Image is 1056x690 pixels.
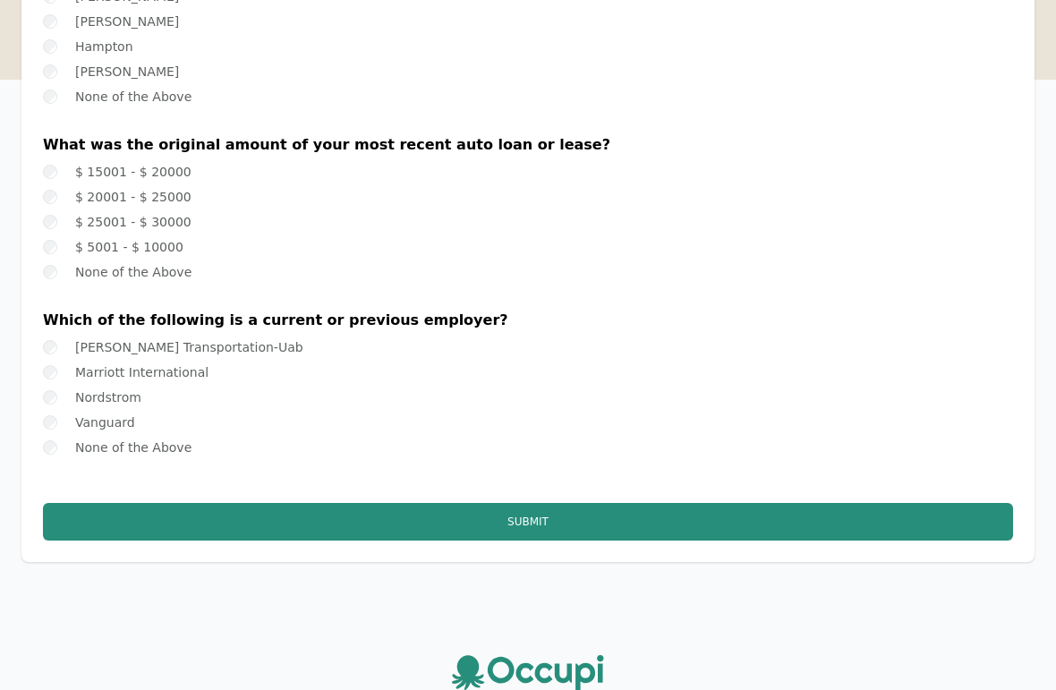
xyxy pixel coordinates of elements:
label: None of the Above [75,266,192,280]
label: [PERSON_NAME] [75,15,179,30]
label: [PERSON_NAME] Transportation-Uab [75,341,303,355]
label: $ 15001 - $ 20000 [75,166,192,180]
label: Marriott International [75,366,209,380]
button: Submit [43,504,1013,541]
label: None of the Above [75,90,192,105]
label: $ 20001 - $ 25000 [75,191,192,205]
h3: What was the original amount of your most recent auto loan or lease? [43,135,1013,157]
label: Hampton [75,40,133,55]
label: Vanguard [75,416,135,430]
label: [PERSON_NAME] [75,65,179,80]
label: None of the Above [75,441,192,456]
label: $ 5001 - $ 10000 [75,241,183,255]
label: Nordstrom [75,391,141,405]
h3: Which of the following is a current or previous employer? [43,311,1013,332]
label: $ 25001 - $ 30000 [75,216,192,230]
